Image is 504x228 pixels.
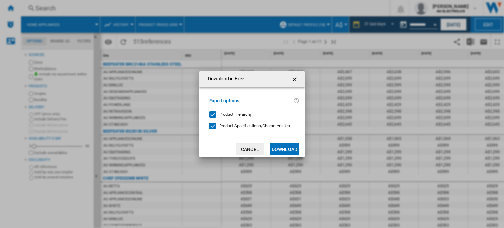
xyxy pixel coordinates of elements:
span: Product Specifications/Characteristics [219,123,290,128]
label: Export options [209,97,293,109]
div: Only applies to Category View [219,123,290,129]
button: getI18NText('BUTTONS.CLOSE_DIALOG') [289,73,302,86]
button: Cancel [236,143,264,155]
md-checkbox: Product Hierarchy [209,112,296,118]
span: Product Hierarchy [219,112,252,117]
ng-md-icon: getI18NText('BUTTONS.CLOSE_DIALOG') [291,75,299,83]
h4: Download in Excel [205,76,245,82]
button: Download [270,143,299,155]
